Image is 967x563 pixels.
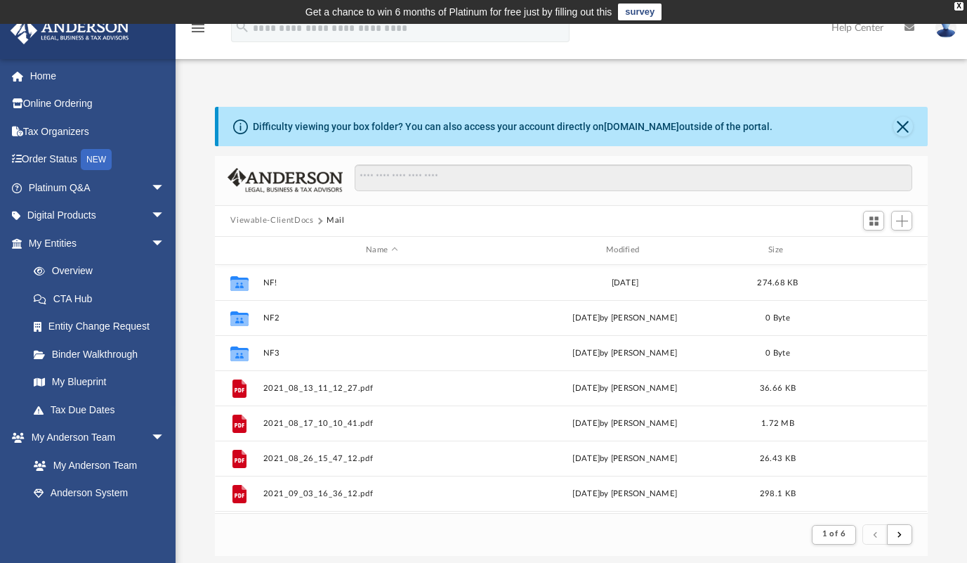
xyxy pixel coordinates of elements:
i: menu [190,20,206,37]
span: arrow_drop_down [151,229,179,258]
a: Binder Walkthrough [20,340,186,368]
a: CTA Hub [20,285,186,313]
button: Viewable-ClientDocs [230,214,313,227]
a: Anderson System [20,479,179,507]
a: Digital Productsarrow_drop_down [10,202,186,230]
a: Overview [20,257,186,285]
a: My Entitiesarrow_drop_down [10,229,186,257]
button: Add [891,211,912,231]
a: Entity Change Request [20,313,186,341]
div: grid [215,265,927,513]
button: NF! [263,278,501,287]
div: [DATE] by [PERSON_NAME] [506,452,744,465]
i: search [235,19,250,34]
a: Order StatusNEW [10,145,186,174]
a: survey [618,4,662,20]
div: [DATE] by [PERSON_NAME] [506,487,744,500]
div: Name [263,244,500,257]
a: Tax Due Dates [20,396,186,424]
span: 0 Byte [766,313,791,321]
span: arrow_drop_down [151,174,179,202]
button: 1 of 6 [812,525,856,545]
span: 36.66 KB [760,384,796,391]
img: User Pic [935,18,956,38]
div: Modified [506,244,744,257]
a: Client Referrals [20,507,179,535]
button: NF3 [263,349,501,358]
div: Get a chance to win 6 months of Platinum for free just by filling out this [305,4,612,20]
button: 2021_08_13_11_12_27.pdf [263,384,501,393]
button: Close [893,117,913,136]
a: Tax Organizers [10,117,186,145]
div: id [813,244,911,257]
div: [DATE] [506,276,744,289]
div: Size [750,244,806,257]
a: menu [190,27,206,37]
div: Difficulty viewing your box folder? You can also access your account directly on outside of the p... [253,119,772,134]
a: [DOMAIN_NAME] [604,121,679,132]
span: arrow_drop_down [151,202,179,231]
span: 0 Byte [766,349,791,356]
a: My Anderson Teamarrow_drop_down [10,424,179,452]
div: [DATE] by [PERSON_NAME] [506,382,744,394]
button: 2021_08_26_15_47_12.pdf [263,454,501,463]
button: Mail [327,214,345,227]
button: Switch to Grid View [863,211,884,231]
div: [DATE] by [PERSON_NAME] [506,417,744,429]
div: [DATE] by [PERSON_NAME] [506,347,744,359]
div: id [221,244,256,257]
span: 298.1 KB [760,489,796,497]
span: 1.72 MB [761,419,794,427]
span: arrow_drop_down [151,424,179,453]
span: 1 of 6 [822,530,846,538]
span: 274.68 KB [758,278,798,286]
a: My Blueprint [20,368,179,396]
img: Anderson Advisors Platinum Portal [6,17,133,44]
a: Online Ordering [10,90,186,118]
button: NF2 [263,313,501,323]
a: Home [10,62,186,90]
a: My Anderson Team [20,451,172,479]
a: Platinum Q&Aarrow_drop_down [10,174,186,202]
div: NEW [81,149,112,170]
span: 26.43 KB [760,454,796,462]
div: [DATE] by [PERSON_NAME] [506,311,744,324]
input: Search files and folders [355,164,912,191]
div: close [954,2,963,11]
button: 2021_08_17_10_10_41.pdf [263,419,501,428]
button: 2021_09_03_16_36_12.pdf [263,489,501,498]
